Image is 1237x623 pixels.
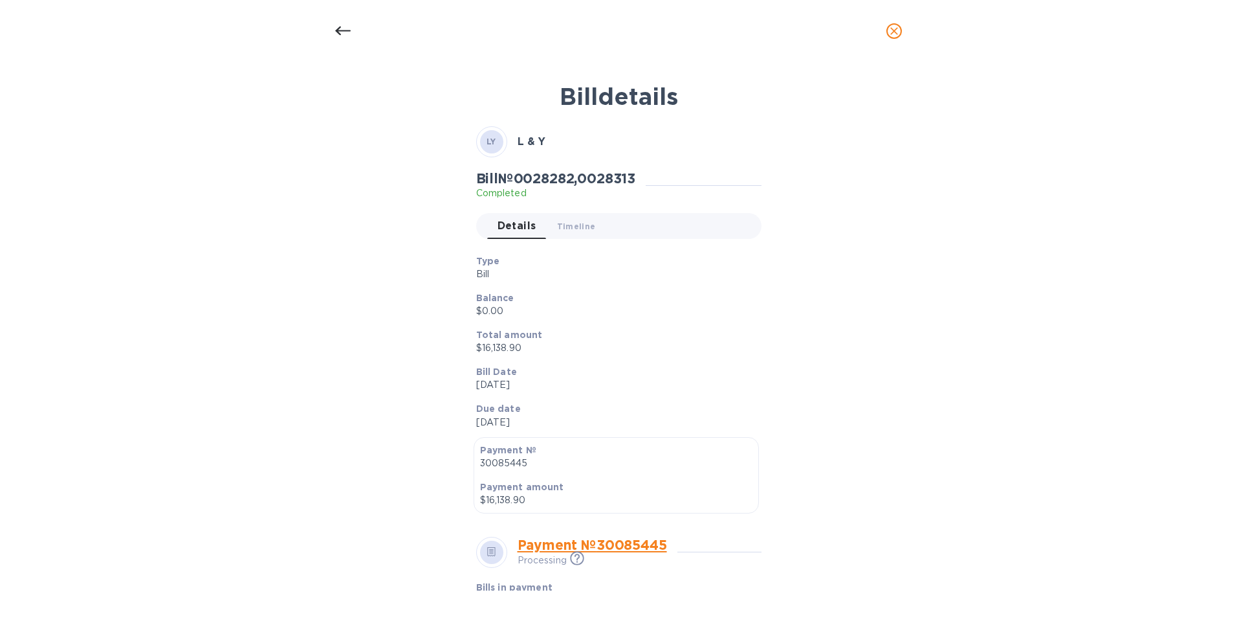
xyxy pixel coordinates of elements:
b: Balance [476,293,514,303]
p: Bill [476,267,751,281]
a: Payment № 30085445 [518,537,667,553]
button: close [879,16,910,47]
b: Due date [476,403,521,414]
p: Processing [518,554,567,567]
b: LY [487,137,496,146]
b: Bill details [560,82,678,111]
b: Bills in payment [476,582,553,593]
h2: Bill № 0028282,0028313 [476,170,636,187]
p: $16,138.90 [476,341,751,355]
span: Details [498,217,536,235]
p: $16,138.90 [480,493,752,507]
b: Type [476,256,500,266]
p: 30085445 [480,457,752,470]
p: Completed [476,187,636,200]
b: L & Y [518,135,545,148]
b: Payment № [480,445,536,455]
p: [DATE] [476,416,751,429]
p: $0.00 [476,304,751,318]
b: Payment amount [480,482,564,492]
p: [DATE] [476,378,751,392]
b: Total amount [476,330,543,340]
span: Timeline [557,220,596,233]
b: Bill Date [476,367,517,377]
